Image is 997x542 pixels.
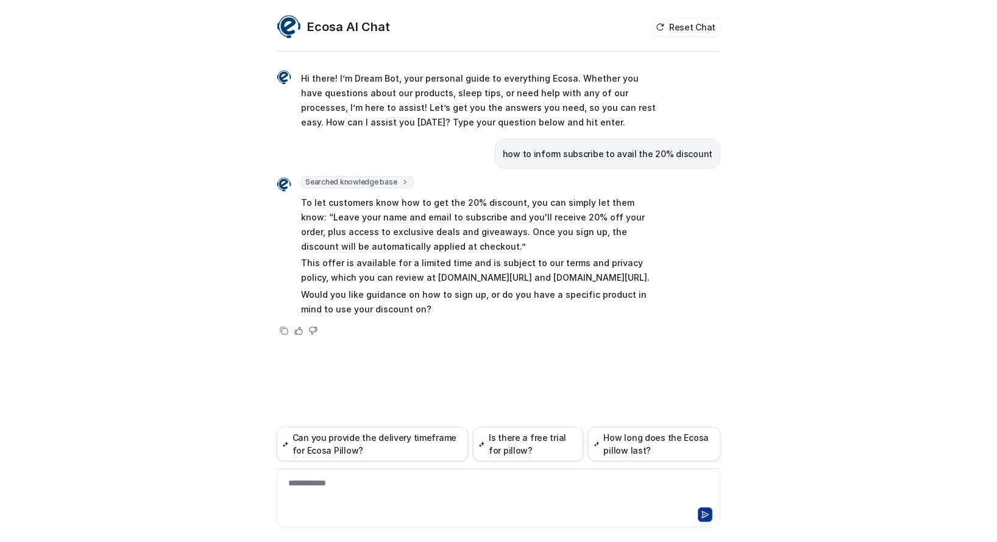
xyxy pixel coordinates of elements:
[473,427,583,461] button: Is there a free trial for pillow?
[301,287,658,317] p: Would you like guidance on how to sign up, or do you have a specific product in mind to use your ...
[301,176,414,188] span: Searched knowledge base
[307,18,390,35] h2: Ecosa AI Chat
[277,15,301,39] img: Widget
[301,195,658,254] p: To let customers know how to get the 20% discount, you can simply let them know: “Leave your name...
[301,256,658,285] p: This offer is available for a limited time and is subject to our terms and privacy policy, which ...
[277,427,468,461] button: Can you provide the delivery timeframe for Ecosa Pillow?
[503,147,712,161] p: how to inform subscribe to avail the 20% discount
[277,177,291,192] img: Widget
[301,71,658,130] p: Hi there! I’m Dream Bot, your personal guide to everything Ecosa. Whether you have questions abou...
[277,70,291,85] img: Widget
[652,18,720,36] button: Reset Chat
[588,427,720,461] button: How long does the Ecosa pillow last?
